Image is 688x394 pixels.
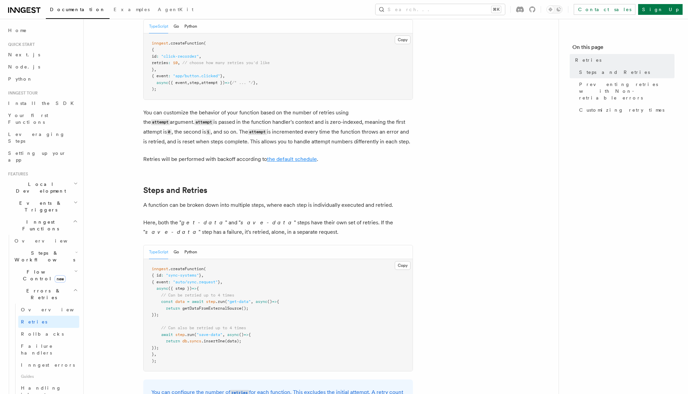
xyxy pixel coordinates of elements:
span: Setting up your app [8,150,66,163]
a: Python [5,73,79,85]
button: Copy [395,35,411,44]
p: You can customize the behavior of your function based on the number of retries using the argument... [143,108,413,146]
a: Home [5,24,79,36]
em: get-data [181,219,225,226]
span: .createFunction [168,266,204,271]
span: await [161,332,173,337]
a: Leveraging Steps [5,128,79,147]
a: Setting up your app [5,147,79,166]
span: = [187,299,189,304]
span: } [220,74,222,78]
span: new [55,275,66,283]
span: Features [5,171,28,177]
span: attempt }) [201,80,225,85]
kbd: ⌘K [491,6,501,13]
span: "save-data" [197,332,222,337]
a: Retries [572,54,675,66]
button: Python [184,20,197,33]
span: : [161,273,163,278]
span: Retries [575,57,601,63]
span: Inngest Functions [5,219,73,232]
em: save-data [241,219,294,226]
span: , [187,80,189,85]
button: Python [184,245,197,259]
span: } [253,80,256,85]
p: Here, both the " " and " " steps have their own set of retries. If the " " step has a failure, it... [143,218,413,237]
a: Overview [12,235,79,247]
span: .createFunction [168,41,204,46]
code: attempt [195,119,213,125]
span: "app/button.clicked" [173,74,220,78]
span: : [168,74,171,78]
span: { event [152,74,168,78]
span: { [197,286,199,291]
code: 1 [206,129,211,135]
span: syncs [189,339,201,343]
span: () [239,332,244,337]
span: } [199,273,201,278]
span: Node.js [8,64,40,69]
button: Local Development [5,178,79,197]
span: => [244,332,248,337]
span: const [161,299,173,304]
span: .insertOne [201,339,225,343]
span: ( [194,332,197,337]
a: Preventing retries with Non-retriable errors [576,78,675,104]
span: Failure handlers [21,343,53,356]
span: ({ event [168,80,187,85]
span: Inngest errors [21,362,75,368]
span: . [187,339,189,343]
button: Errors & Retries [12,285,79,304]
span: Next.js [8,52,40,57]
span: { [248,332,251,337]
a: Documentation [46,2,110,19]
span: 10 [173,60,178,65]
a: Sign Up [638,4,683,15]
span: Preventing retries with Non-retriable errors [579,81,675,101]
span: Events & Triggers [5,200,73,213]
a: Install the SDK [5,97,79,109]
button: Steps & Workflows [12,247,79,266]
span: } [152,67,154,72]
span: , [256,80,258,85]
button: Flow Controlnew [12,266,79,285]
span: Flow Control [12,269,74,282]
span: }); [152,312,159,317]
span: // Can be retried up to 4 times [161,293,234,298]
span: retries [152,60,168,65]
span: } [218,280,220,284]
button: Go [174,245,179,259]
span: (); [241,306,248,311]
span: await [192,299,204,304]
span: return [166,306,180,311]
span: , [154,67,156,72]
button: Events & Triggers [5,197,79,216]
span: // choose how many retries you'd like [182,60,270,65]
span: Rollbacks [21,331,64,337]
a: Steps and Retries [143,186,207,195]
span: Your first Functions [8,113,48,125]
span: Documentation [50,7,106,12]
span: { [230,80,232,85]
span: { id [152,273,161,278]
span: : [156,54,159,59]
span: , [251,299,253,304]
span: } [152,352,154,357]
button: Toggle dark mode [546,5,563,13]
h4: On this page [572,43,675,54]
span: id [152,54,156,59]
span: Examples [114,7,150,12]
span: "sync-systems" [166,273,199,278]
a: Contact sales [574,4,635,15]
code: attempt [248,129,267,135]
span: Inngest tour [5,90,38,96]
span: getDataFromExternalSource [182,306,241,311]
a: Inngest errors [18,359,79,371]
code: attempt [151,119,170,125]
span: db [182,339,187,343]
span: ( [204,41,206,46]
p: A function can be broken down into multiple steps, where each step is individually executed and r... [143,200,413,210]
span: () [267,299,272,304]
span: Overview [21,307,90,312]
a: AgentKit [154,2,198,18]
